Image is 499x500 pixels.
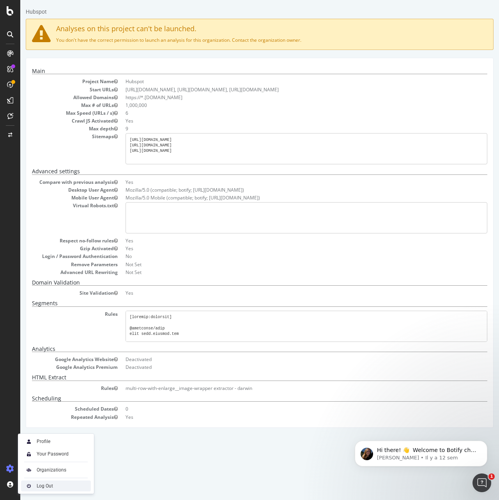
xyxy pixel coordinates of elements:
dt: Google Analytics Premium [12,364,97,370]
dt: Max Speed (URLs / s) [12,110,97,116]
a: Profile [21,436,91,447]
pre: [URL][DOMAIN_NAME] [URL][DOMAIN_NAME] [URL][DOMAIN_NAME] [105,133,467,164]
h5: HTML Extract [12,374,467,381]
dd: Not Set [105,269,467,276]
dt: Mobile User Agent [12,194,97,201]
h5: Advanced settings [12,168,467,174]
img: prfnF3csMXgAAAABJRU5ErkJggg== [24,481,34,491]
dd: Yes [105,290,467,296]
dd: [URL][DOMAIN_NAME], [URL][DOMAIN_NAME], [URL][DOMAIN_NAME] [105,86,467,93]
h5: Main [12,68,467,74]
h4: Analyses on this project can't be launched. [12,25,467,33]
dd: Hubspot [105,78,467,85]
dt: Compare with previous analysis [12,179,97,185]
a: Log Out [21,480,91,491]
iframe: Intercom live chat [472,473,491,492]
dt: Login / Password Authentication [12,253,97,260]
h5: Segments [12,300,467,306]
li: https://*.[DOMAIN_NAME] [105,94,467,101]
a: Organizations [21,464,91,475]
dd: multi-row-with-enlarge__image-wrapper extractor - darwin [105,385,467,391]
dd: 9 [105,125,467,132]
dt: Max depth [12,125,97,132]
img: AtrBVVRoAgWaAAAAAElFTkSuQmCC [24,465,34,475]
dt: Start URLs [12,86,97,93]
dt: Rules [12,385,97,391]
dt: Allowed Domains [12,94,97,101]
img: tUVSALn78D46LlpAY8klYZqgKwTuBm2K29c6p1XQNDCsM0DgKSSoAXXevcAwljcHBINEg0LrUEktgcYYD5sVUphq1JigPmkfB... [24,449,34,459]
dt: Scheduled Dates [12,406,97,412]
dd: Yes [105,237,467,244]
dt: Respect no-follow rules [12,237,97,244]
dd: 6 [105,110,467,116]
iframe: Intercom notifications message [343,424,499,479]
div: Organizations [37,467,66,473]
dt: Project Name [12,78,97,85]
img: Xx2yTbCeVcdxHMdxHOc+8gctb42vCocUYgAAAABJRU5ErkJggg== [24,437,34,446]
dd: 1,000,000 [105,102,467,109]
div: Log Out [37,483,53,489]
dt: Google Analytics Website [12,356,97,363]
div: Profile [37,438,50,445]
h5: Domain Validation [12,279,467,286]
dt: Rules [12,311,97,317]
dd: Deactivated [105,364,467,370]
dd: Mozilla/5.0 Mobile (compatible; botify; [URL][DOMAIN_NAME]) [105,194,467,201]
dd: Yes [105,179,467,185]
p: You don't have the correct permission to launch an analysis for this organization. Contact the or... [12,37,467,43]
dt: Site Validation [12,290,97,296]
dt: Sitemaps [12,133,97,140]
dd: 0 [105,406,467,412]
dd: Yes [105,117,467,124]
dt: Repeated Analysis [12,414,97,420]
dt: Gzip Activated [12,245,97,252]
dt: Remove Parameters [12,261,97,268]
dt: Advanced URL Rewriting [12,269,97,276]
span: 1 [488,473,495,480]
dt: Desktop User Agent [12,187,97,193]
pre: [loremip:dolorsit] @ametconse/adip elit sedd.eiusmod.tem @incididun/utlabo etdo magnaa.enimadm.ve... [105,311,467,342]
a: Your Password [21,448,91,459]
p: Message from Laura, sent Il y a 12 sem [34,30,134,37]
dd: Yes [105,414,467,420]
div: Your Password [37,451,69,457]
dd: Mozilla/5.0 (compatible; botify; [URL][DOMAIN_NAME]) [105,187,467,193]
dd: Deactivated [105,356,467,363]
dt: Max # of URLs [12,102,97,109]
span: Hi there! 👋 Welcome to Botify chat support! Have a question? Reply to this message and our team w... [34,23,133,60]
h5: Analytics [12,346,467,352]
dd: Not Set [105,261,467,268]
dd: Yes [105,245,467,252]
dt: Crawl JS Activated [12,117,97,124]
div: Hubspot [5,8,27,16]
dd: No [105,253,467,260]
dt: Virtual Robots.txt [12,202,97,209]
h5: Scheduling [12,395,467,402]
